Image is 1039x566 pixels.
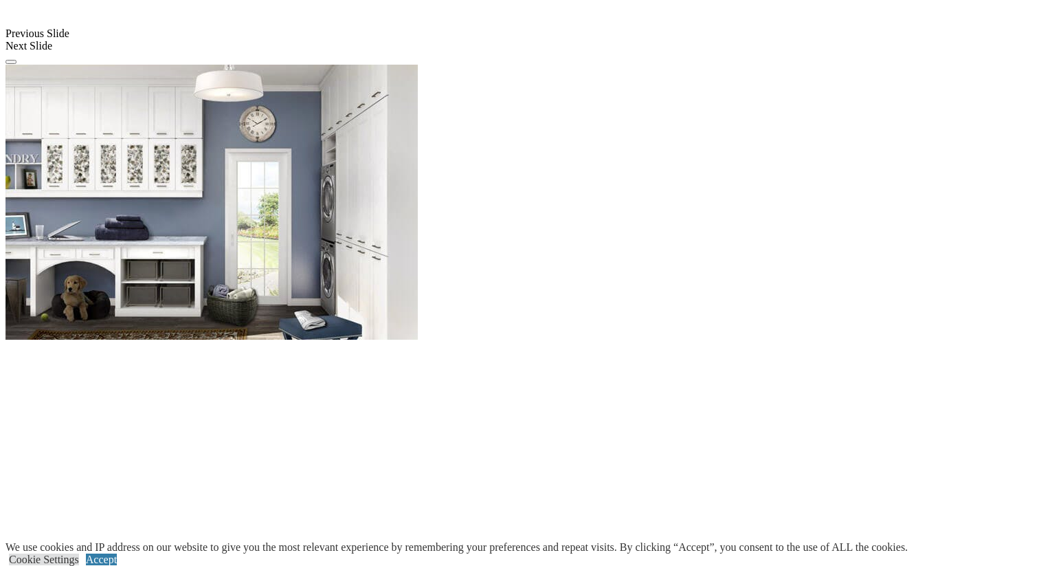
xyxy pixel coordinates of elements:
[5,28,1034,40] div: Previous Slide
[5,541,908,554] div: We use cookies and IP address on our website to give you the most relevant experience by remember...
[5,65,418,340] img: Banner for mobile view
[86,554,117,565] a: Accept
[5,40,1034,52] div: Next Slide
[9,554,79,565] a: Cookie Settings
[5,60,16,64] button: Click here to pause slide show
